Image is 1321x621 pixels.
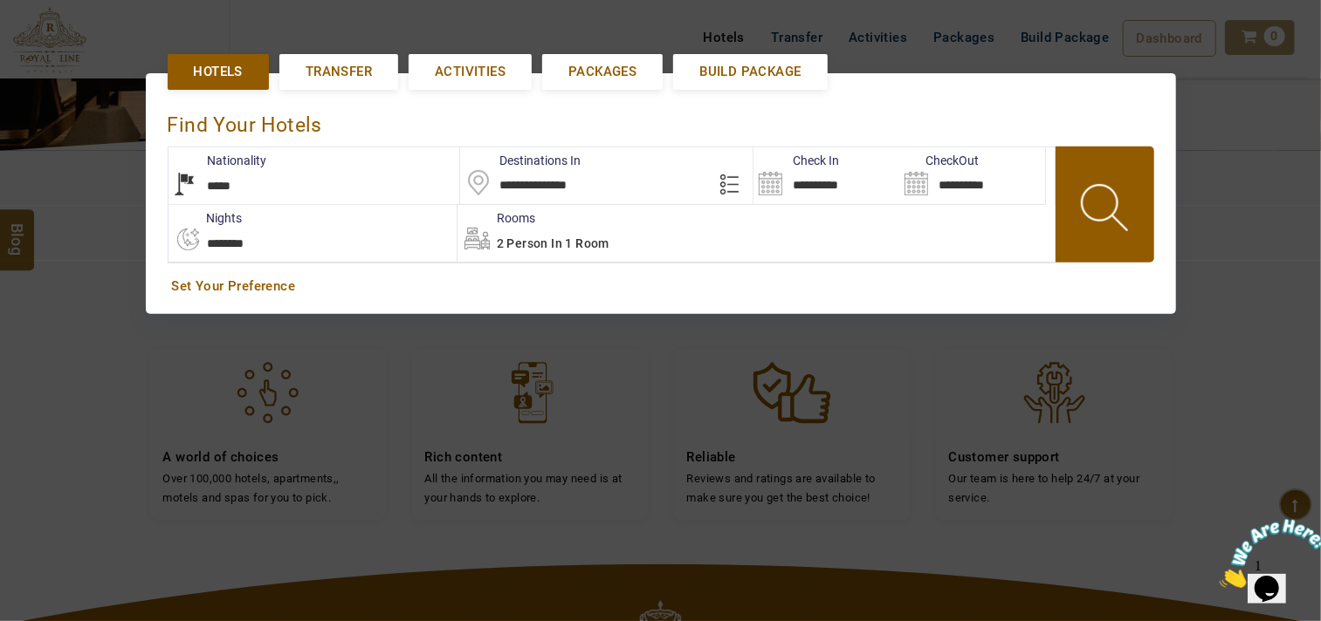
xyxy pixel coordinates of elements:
a: Transfer [279,54,398,90]
label: Check In [753,152,839,169]
label: Destinations In [460,152,581,169]
span: Transfer [306,63,372,81]
a: Build Package [673,54,827,90]
a: Packages [542,54,663,90]
a: Hotels [168,54,269,90]
div: Find Your Hotels [168,95,1154,147]
iframe: chat widget [1213,512,1321,595]
label: CheckOut [899,152,979,169]
a: Set Your Preference [172,277,1150,296]
span: 1 [7,7,14,22]
span: Activities [435,63,506,81]
span: Hotels [194,63,243,81]
input: Search [899,147,1045,204]
span: 2 Person in 1 Room [497,236,609,250]
span: Packages [568,63,636,81]
label: Rooms [458,209,535,227]
a: Activities [409,54,532,90]
img: Chat attention grabber [7,7,115,76]
span: Build Package [699,63,801,81]
label: nights [168,209,243,227]
input: Search [753,147,899,204]
label: Nationality [169,152,267,169]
